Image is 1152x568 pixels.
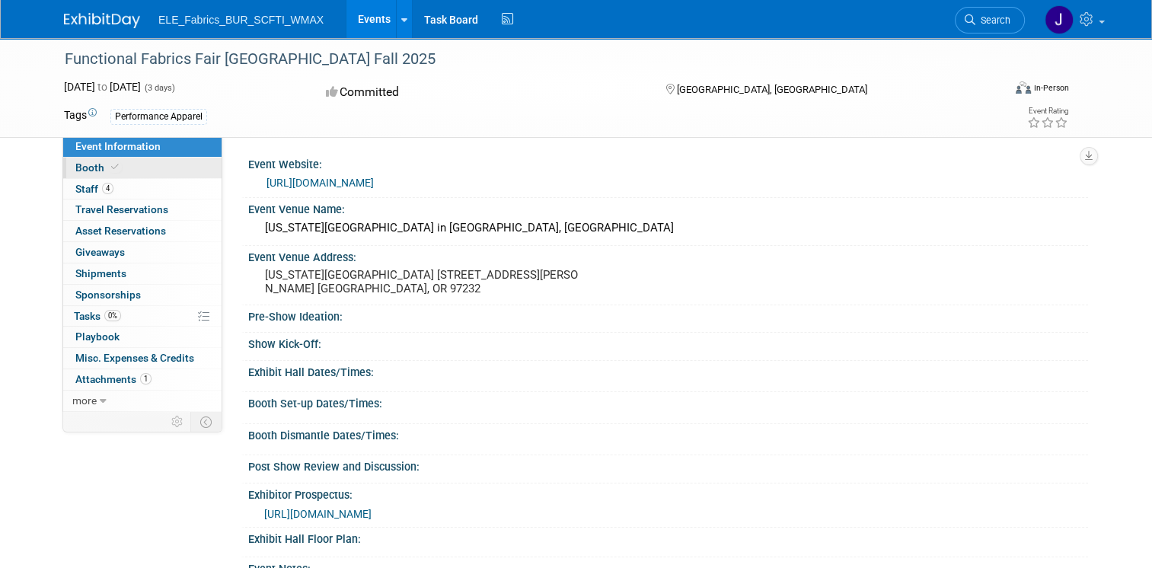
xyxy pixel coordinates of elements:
td: Toggle Event Tabs [191,412,222,432]
div: Committed [321,79,641,106]
div: Event Venue Address: [248,246,1088,265]
span: Staff [75,183,113,195]
div: Performance Apparel [110,109,207,125]
i: Booth reservation complete [111,163,119,171]
div: Show Kick-Off: [248,333,1088,352]
a: Booth [63,158,222,178]
span: 0% [104,310,121,321]
div: Pre-Show Ideation: [248,305,1088,324]
span: Booth [75,161,122,174]
a: Tasks0% [63,306,222,327]
span: Tasks [74,310,121,322]
a: Shipments [63,263,222,284]
div: Event Rating [1027,107,1068,115]
img: ExhibitDay [64,13,140,28]
span: Event Information [75,140,161,152]
td: Tags [64,107,97,125]
span: Attachments [75,373,152,385]
pre: [US_STATE][GEOGRAPHIC_DATA] [STREET_ADDRESS][PERSON_NAME] [GEOGRAPHIC_DATA], OR 97232 [265,268,582,295]
div: Booth Set-up Dates/Times: [248,392,1088,411]
img: Jamie Reid [1045,5,1074,34]
a: Attachments1 [63,369,222,390]
a: Asset Reservations [63,221,222,241]
td: Personalize Event Tab Strip [164,412,191,432]
a: Search [955,7,1025,34]
span: 4 [102,183,113,194]
div: [US_STATE][GEOGRAPHIC_DATA] in [GEOGRAPHIC_DATA], [GEOGRAPHIC_DATA] [260,216,1077,240]
span: Sponsorships [75,289,141,301]
div: Exhibitor Prospectus: [248,483,1088,503]
div: Post Show Review and Discussion: [248,455,1088,474]
a: more [63,391,222,411]
span: (3 days) [143,83,175,93]
div: Event Website: [248,153,1088,172]
span: Shipments [75,267,126,279]
a: Event Information [63,136,222,157]
a: Sponsorships [63,285,222,305]
span: [GEOGRAPHIC_DATA], [GEOGRAPHIC_DATA] [677,84,867,95]
img: Format-Inperson.png [1016,81,1031,94]
span: 1 [140,373,152,385]
a: Giveaways [63,242,222,263]
div: Exhibit Hall Floor Plan: [248,528,1088,547]
span: ELE_Fabrics_BUR_SCFTI_WMAX [158,14,324,26]
span: more [72,394,97,407]
a: Staff4 [63,179,222,199]
span: Asset Reservations [75,225,166,237]
a: Playbook [63,327,222,347]
span: to [95,81,110,93]
a: Travel Reservations [63,199,222,220]
a: [URL][DOMAIN_NAME] [266,177,374,189]
span: Search [975,14,1010,26]
span: Giveaways [75,246,125,258]
div: Event Format [921,79,1069,102]
a: Misc. Expenses & Credits [63,348,222,369]
div: In-Person [1033,82,1069,94]
a: [URL][DOMAIN_NAME] [264,508,372,520]
span: [DATE] [DATE] [64,81,141,93]
span: Travel Reservations [75,203,168,215]
div: Exhibit Hall Dates/Times: [248,361,1088,380]
div: Event Venue Name: [248,198,1088,217]
div: Booth Dismantle Dates/Times: [248,424,1088,443]
span: Misc. Expenses & Credits [75,352,194,364]
span: Playbook [75,330,120,343]
div: Functional Fabrics Fair [GEOGRAPHIC_DATA] Fall 2025 [59,46,984,73]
